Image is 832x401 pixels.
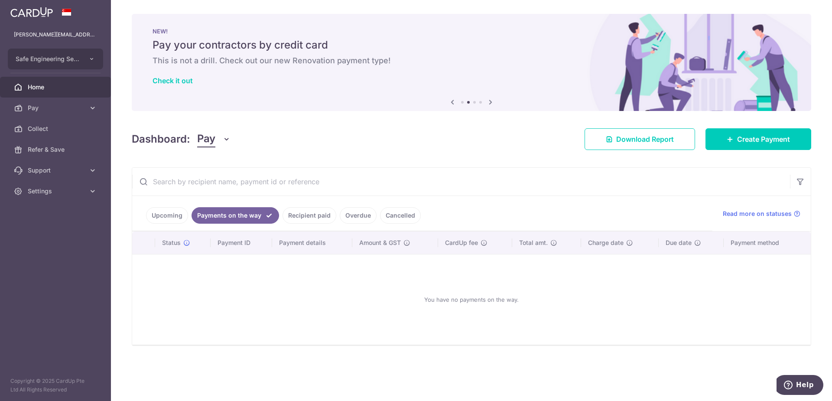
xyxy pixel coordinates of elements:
[340,207,377,224] a: Overdue
[153,76,193,85] a: Check it out
[153,28,790,35] p: NEW!
[666,238,692,247] span: Due date
[705,128,811,150] a: Create Payment
[777,375,823,397] iframe: Opens a widget where you can find more information
[28,187,85,196] span: Settings
[723,209,800,218] a: Read more on statuses
[28,104,85,112] span: Pay
[192,207,279,224] a: Payments on the way
[445,238,478,247] span: CardUp fee
[153,55,790,66] h6: This is not a drill. Check out our new Renovation payment type!
[153,38,790,52] h5: Pay your contractors by credit card
[272,231,352,254] th: Payment details
[380,207,421,224] a: Cancelled
[143,261,800,338] div: You have no payments on the way.
[359,238,401,247] span: Amount & GST
[737,134,790,144] span: Create Payment
[28,83,85,91] span: Home
[162,238,181,247] span: Status
[28,124,85,133] span: Collect
[28,145,85,154] span: Refer & Save
[132,168,790,196] input: Search by recipient name, payment id or reference
[616,134,674,144] span: Download Report
[519,238,548,247] span: Total amt.
[283,207,336,224] a: Recipient paid
[211,231,272,254] th: Payment ID
[588,238,624,247] span: Charge date
[28,166,85,175] span: Support
[132,131,190,147] h4: Dashboard:
[14,30,97,39] p: [PERSON_NAME][EMAIL_ADDRESS][DOMAIN_NAME]
[10,7,53,17] img: CardUp
[585,128,695,150] a: Download Report
[724,231,811,254] th: Payment method
[146,207,188,224] a: Upcoming
[16,55,80,63] span: Safe Engineering Services Pte Ltd
[8,49,103,69] button: Safe Engineering Services Pte Ltd
[723,209,792,218] span: Read more on statuses
[197,131,231,147] button: Pay
[197,131,215,147] span: Pay
[132,14,811,111] img: Renovation banner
